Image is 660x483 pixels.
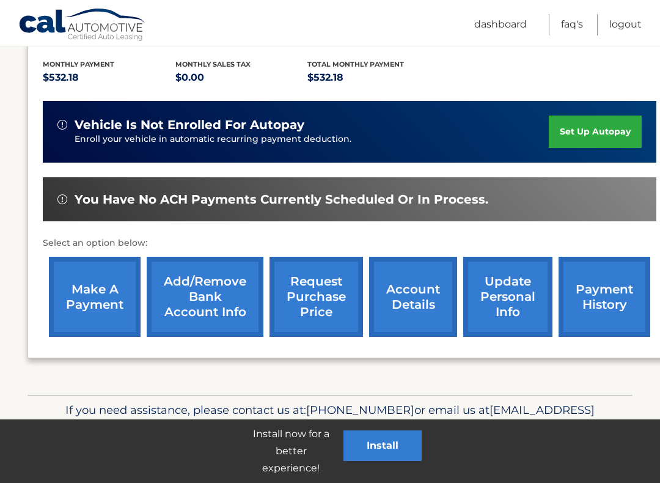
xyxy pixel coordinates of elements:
[306,403,414,417] span: [PHONE_NUMBER]
[75,117,304,133] span: vehicle is not enrolled for autopay
[49,257,141,337] a: make a payment
[238,426,343,477] p: Install now for a better experience!
[307,69,440,86] p: $532.18
[609,14,642,35] a: Logout
[343,430,422,461] button: Install
[75,192,488,207] span: You have no ACH payments currently scheduled or in process.
[57,120,67,130] img: alert-white.svg
[175,69,308,86] p: $0.00
[175,60,251,68] span: Monthly sales Tax
[57,194,67,204] img: alert-white.svg
[18,8,147,43] a: Cal Automotive
[43,69,175,86] p: $532.18
[559,257,650,337] a: payment history
[307,60,404,68] span: Total Monthly Payment
[463,257,552,337] a: update personal info
[474,14,527,35] a: Dashboard
[561,14,583,35] a: FAQ's
[43,60,114,68] span: Monthly Payment
[549,116,642,148] a: set up autopay
[269,257,363,337] a: request purchase price
[147,257,263,337] a: Add/Remove bank account info
[369,257,457,337] a: account details
[75,133,549,146] p: Enroll your vehicle in automatic recurring payment deduction.
[46,400,614,440] p: If you need assistance, please contact us at: or email us at
[43,236,656,251] p: Select an option below:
